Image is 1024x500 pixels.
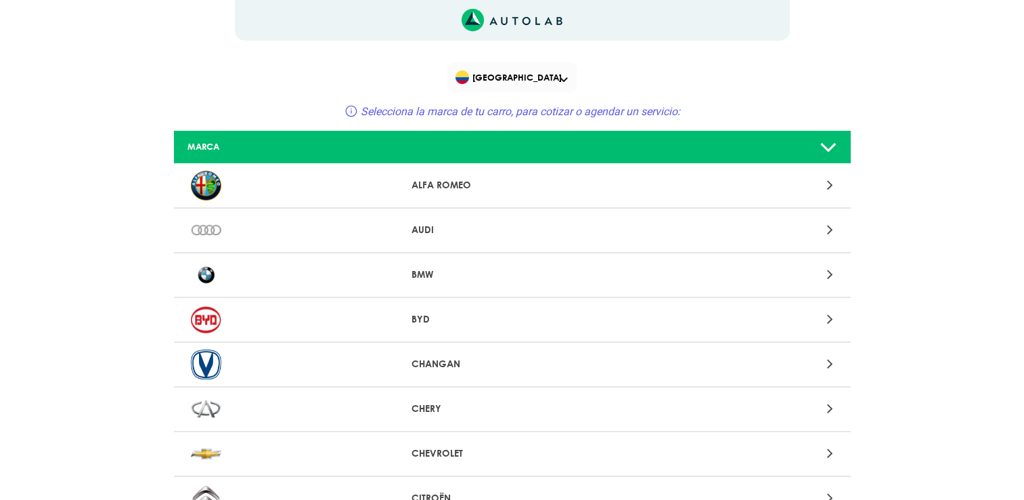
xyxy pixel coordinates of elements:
a: MARCA [174,131,851,164]
p: CHANGAN [411,357,613,371]
img: Flag of COLOMBIA [455,70,469,84]
p: CHEVROLET [411,446,613,461]
img: BMW [191,260,221,290]
p: BMW [411,268,613,282]
span: Selecciona la marca de tu carro, para cotizar o agendar un servicio: [361,105,680,118]
div: Flag of COLOMBIA[GEOGRAPHIC_DATA] [447,62,577,92]
div: MARCA [177,140,401,153]
p: ALFA ROMEO [411,178,613,192]
img: AUDI [191,215,221,245]
img: CHERY [191,394,221,424]
img: CHEVROLET [191,439,221,469]
a: Link al sitio de autolab [462,13,562,26]
p: BYD [411,312,613,327]
span: [GEOGRAPHIC_DATA] [455,68,571,87]
img: CHANGAN [191,350,221,379]
img: ALFA ROMEO [191,171,221,201]
p: AUDI [411,223,613,237]
p: CHERY [411,402,613,416]
img: BYD [191,305,221,335]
